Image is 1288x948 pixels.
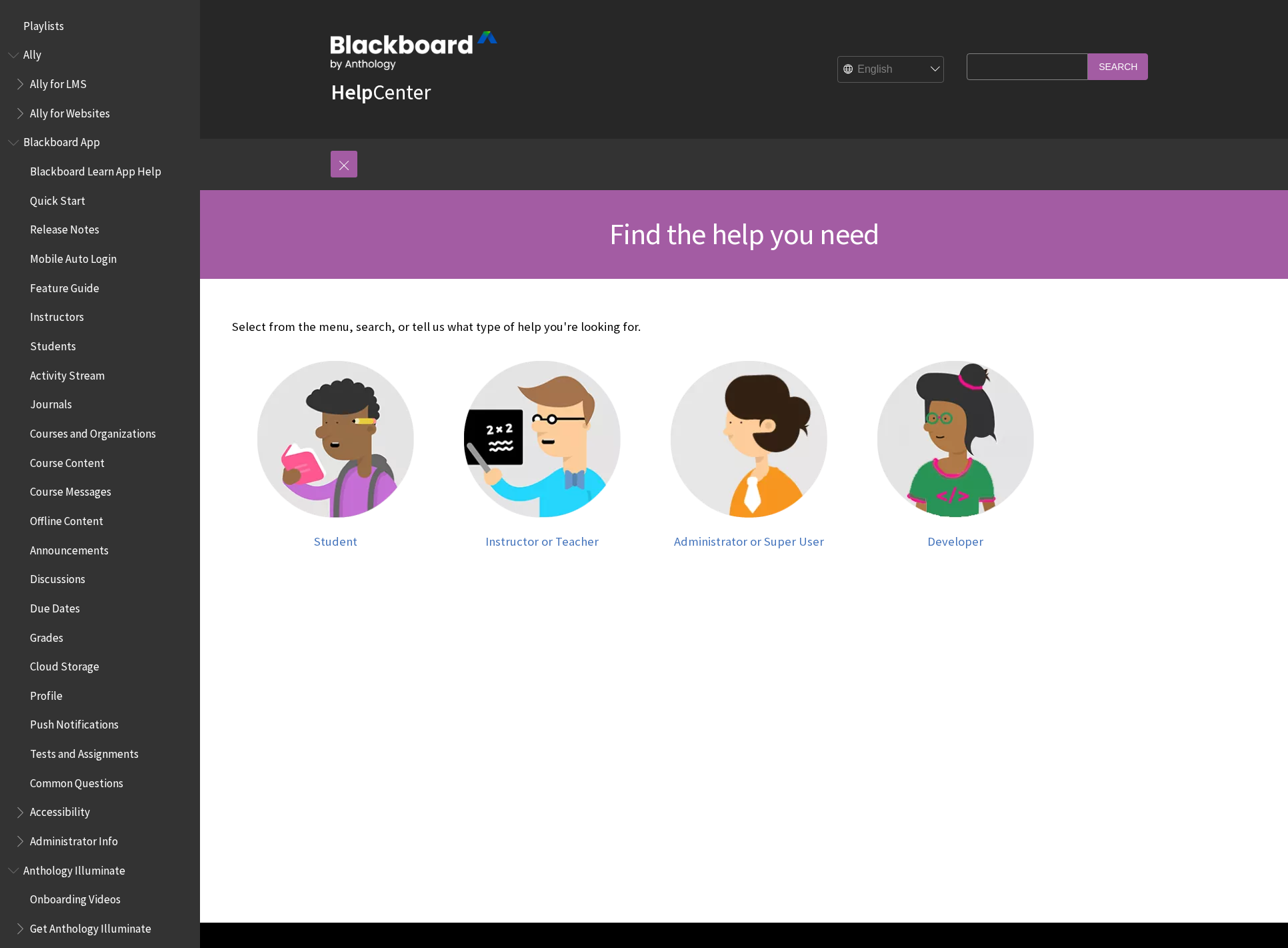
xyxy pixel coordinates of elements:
span: Feature Guide [30,277,99,295]
span: Blackboard App [23,131,100,149]
span: Cloud Storage [30,655,99,673]
span: Course Content [30,452,105,470]
span: Profile [30,684,63,702]
span: Ally [23,44,41,62]
img: Student [257,361,414,518]
span: Activity Stream [30,364,105,382]
img: Administrator [671,361,827,518]
span: Announcements [30,539,109,557]
a: Student Student [245,361,425,548]
span: Courses and Organizations [30,422,156,440]
a: Instructor Instructor or Teacher [452,361,632,548]
span: Onboarding Videos [30,889,121,907]
span: Release Notes [30,219,99,237]
span: Blackboard Learn App Help [30,160,161,178]
span: Accessibility [30,801,90,819]
span: Instructor or Teacher [485,534,599,549]
span: Ally for LMS [30,73,87,91]
span: Student [314,534,357,549]
span: Discussions [30,568,85,586]
img: Instructor [464,361,621,518]
span: Push Notifications [30,714,119,732]
select: Site Language Selector [838,57,945,83]
span: Anthology Illuminate [23,859,125,877]
a: HelpCenter [331,79,431,105]
span: Common Questions [30,772,123,790]
span: Offline Content [30,510,103,528]
span: Tests and Assignments [30,743,139,761]
span: Journals [30,394,72,412]
a: Developer [865,361,1045,548]
span: Students [30,335,76,353]
nav: Book outline for Playlists [8,15,192,37]
span: Get Anthology Illuminate [30,917,151,935]
nav: Book outline for Blackboard App Help [8,131,192,853]
span: Instructors [30,306,84,324]
span: Mobile Auto Login [30,248,117,266]
span: Due Dates [30,597,80,615]
span: Playlists [23,15,64,33]
span: Grades [30,626,63,644]
input: Search [1088,53,1148,79]
span: Ally for Websites [30,102,110,120]
p: Select from the menu, search, or tell us what type of help you're looking for. [232,318,1059,336]
span: Administrator or Super User [674,534,824,549]
strong: Help [331,79,373,105]
nav: Book outline for Anthology Ally Help [8,44,192,125]
span: Developer [927,534,983,549]
span: Administrator Info [30,830,118,848]
span: Quick Start [30,189,85,207]
a: Administrator Administrator or Super User [659,361,839,548]
img: Blackboard by Anthology [331,31,497,70]
span: Course Messages [30,481,111,499]
span: Find the help you need [609,215,879,252]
